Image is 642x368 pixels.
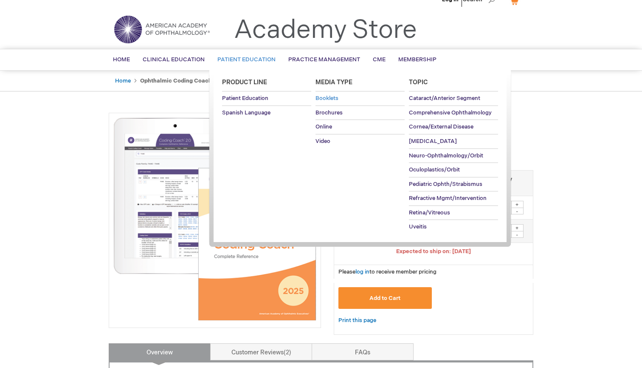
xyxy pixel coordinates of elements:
[409,181,482,188] span: Pediatric Ophth/Strabismus
[113,56,130,63] span: Home
[398,56,436,63] span: Membership
[315,79,352,86] span: Media Type
[315,109,343,116] span: Brochures
[338,315,376,326] a: Print this page
[222,79,267,86] span: Product Line
[511,201,524,208] div: +
[143,56,205,63] span: Clinical Education
[409,152,483,159] span: Neuro-Ophthalmology/Orbit
[217,56,276,63] span: Patient Education
[338,287,432,309] button: Add to Cart
[409,195,487,202] span: Refractive Mgmt/Intervention
[312,343,414,360] a: FAQs
[369,295,400,302] span: Add to Cart
[315,95,338,102] span: Booklets
[409,223,427,230] span: Uveitis
[409,109,492,116] span: Comprehensive Ophthalmology
[409,166,460,173] span: Oculoplastics/Orbit
[115,77,131,84] a: Home
[409,79,428,86] span: Topic
[355,268,369,275] a: log in
[409,95,480,102] span: Cataract/Anterior Segment
[409,209,450,216] span: Retina/Vitreous
[288,56,360,63] span: Practice Management
[234,15,417,46] a: Academy Store
[409,123,473,130] span: Cornea/External Disease
[511,208,524,214] div: -
[409,138,457,145] span: [MEDICAL_DATA]
[511,231,524,238] div: -
[511,224,524,231] div: +
[140,77,212,84] strong: Ophthalmic Coding Coach
[222,95,268,102] span: Patient Education
[210,343,312,360] a: Customer Reviews2
[373,56,386,63] span: CME
[222,109,270,116] span: Spanish Language
[315,123,332,130] span: Online
[315,138,330,145] span: Video
[338,268,436,275] span: Please to receive member pricing
[396,248,471,255] span: Expected to ship on: [DATE]
[284,349,291,356] span: 2
[113,117,316,321] img: Ophthalmic Coding Coach
[109,343,211,360] a: Overview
